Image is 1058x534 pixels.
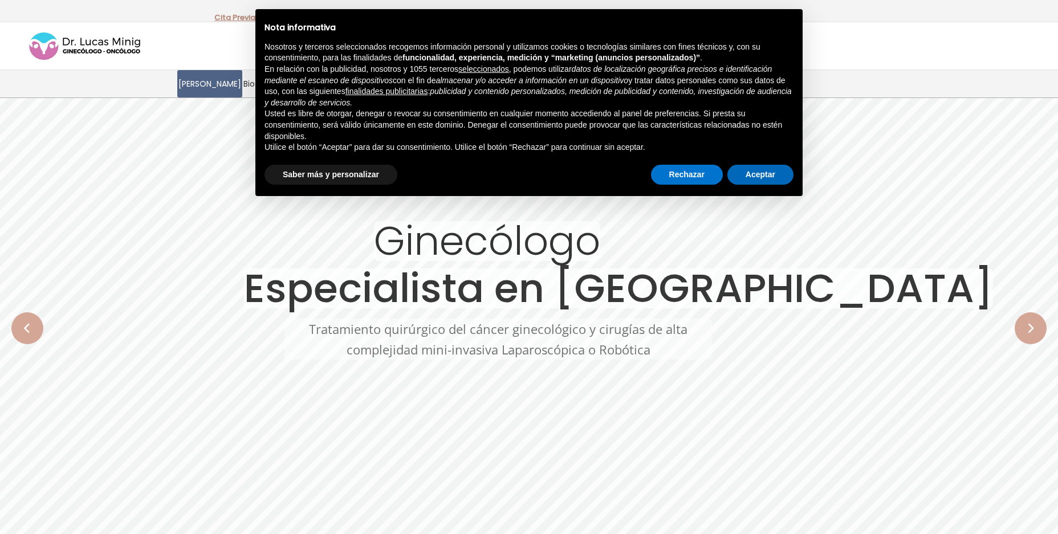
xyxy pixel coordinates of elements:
button: finalidades publicitarias [345,86,428,97]
em: publicidad y contenido personalizados, medición de publicidad y contenido, investigación de audie... [264,87,792,107]
button: seleccionados [458,64,509,75]
a: Cita Previa [214,12,255,23]
span: Biografía [243,78,279,91]
button: Aceptar [727,165,794,185]
p: Nosotros y terceros seleccionados recogemos información personal y utilizamos cookies o tecnologí... [264,42,794,64]
rs-layer: Ginecólogo [374,221,600,261]
em: datos de localización geográfica precisos e identificación mediante el escaneo de dispositivos [264,64,772,85]
em: almacenar y/o acceder a información en un dispositivo [436,76,628,85]
p: Utilice el botón “Aceptar” para dar su consentimiento. Utilice el botón “Rechazar” para continuar... [264,142,794,153]
span: [PERSON_NAME] [178,78,241,91]
rs-layer: Tratamiento quirúrgico del cáncer ginecológico y cirugías de alta complejidad mini-invasiva Lapar... [284,319,713,360]
a: [PERSON_NAME] [177,70,242,97]
a: Biografía [242,70,280,97]
button: Saber más y personalizar [264,165,397,185]
h2: Nota informativa [264,23,794,32]
strong: funcionalidad, experiencia, medición y “marketing (anuncios personalizados)” [402,53,700,62]
button: Rechazar [651,165,723,185]
p: Usted es libre de otorgar, denegar o revocar su consentimiento en cualquier momento accediendo al... [264,108,794,142]
p: - [214,10,259,25]
rs-layer: Especialista en [GEOGRAPHIC_DATA] [244,268,993,308]
p: En relación con la publicidad, nosotros y 1055 terceros , podemos utilizar con el fin de y tratar... [264,64,794,108]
